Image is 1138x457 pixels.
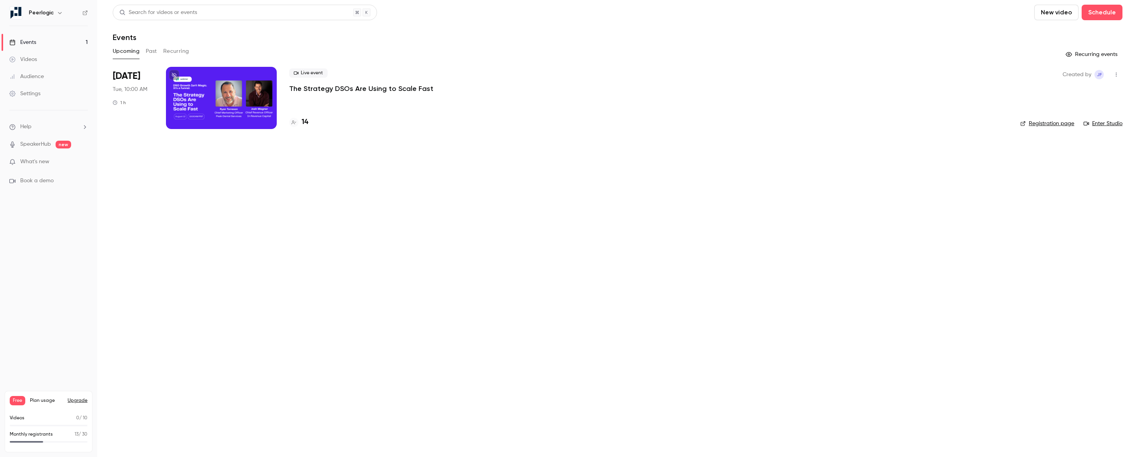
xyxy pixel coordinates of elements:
[1084,120,1122,127] a: Enter Studio
[20,140,51,148] a: SpeakerHub
[29,9,54,17] h6: Peerlogic
[20,123,31,131] span: Help
[1082,5,1122,20] button: Schedule
[76,415,87,422] p: / 10
[119,9,197,17] div: Search for videos or events
[1094,70,1104,79] span: Jaclyn Freedman
[9,38,36,46] div: Events
[1034,5,1079,20] button: New video
[1097,70,1102,79] span: JF
[56,141,71,148] span: new
[1063,70,1091,79] span: Created by
[289,117,308,127] a: 14
[20,158,49,166] span: What's new
[75,432,79,437] span: 13
[113,33,136,42] h1: Events
[113,99,126,106] div: 1 h
[1062,48,1122,61] button: Recurring events
[1020,120,1074,127] a: Registration page
[113,45,140,58] button: Upcoming
[68,398,87,404] button: Upgrade
[113,70,140,82] span: [DATE]
[10,396,25,405] span: Free
[30,398,63,404] span: Plan usage
[9,56,37,63] div: Videos
[10,431,53,438] p: Monthly registrants
[76,416,79,420] span: 0
[302,117,308,127] h4: 14
[10,7,22,19] img: Peerlogic
[9,73,44,80] div: Audience
[289,68,328,78] span: Live event
[9,123,88,131] li: help-dropdown-opener
[146,45,157,58] button: Past
[113,67,154,129] div: Aug 12 Tue, 10:00 AM (America/Phoenix)
[163,45,189,58] button: Recurring
[289,84,433,93] a: The Strategy DSOs Are Using to Scale Fast
[20,177,54,185] span: Book a demo
[113,85,147,93] span: Tue, 10:00 AM
[9,90,40,98] div: Settings
[10,415,24,422] p: Videos
[75,431,87,438] p: / 30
